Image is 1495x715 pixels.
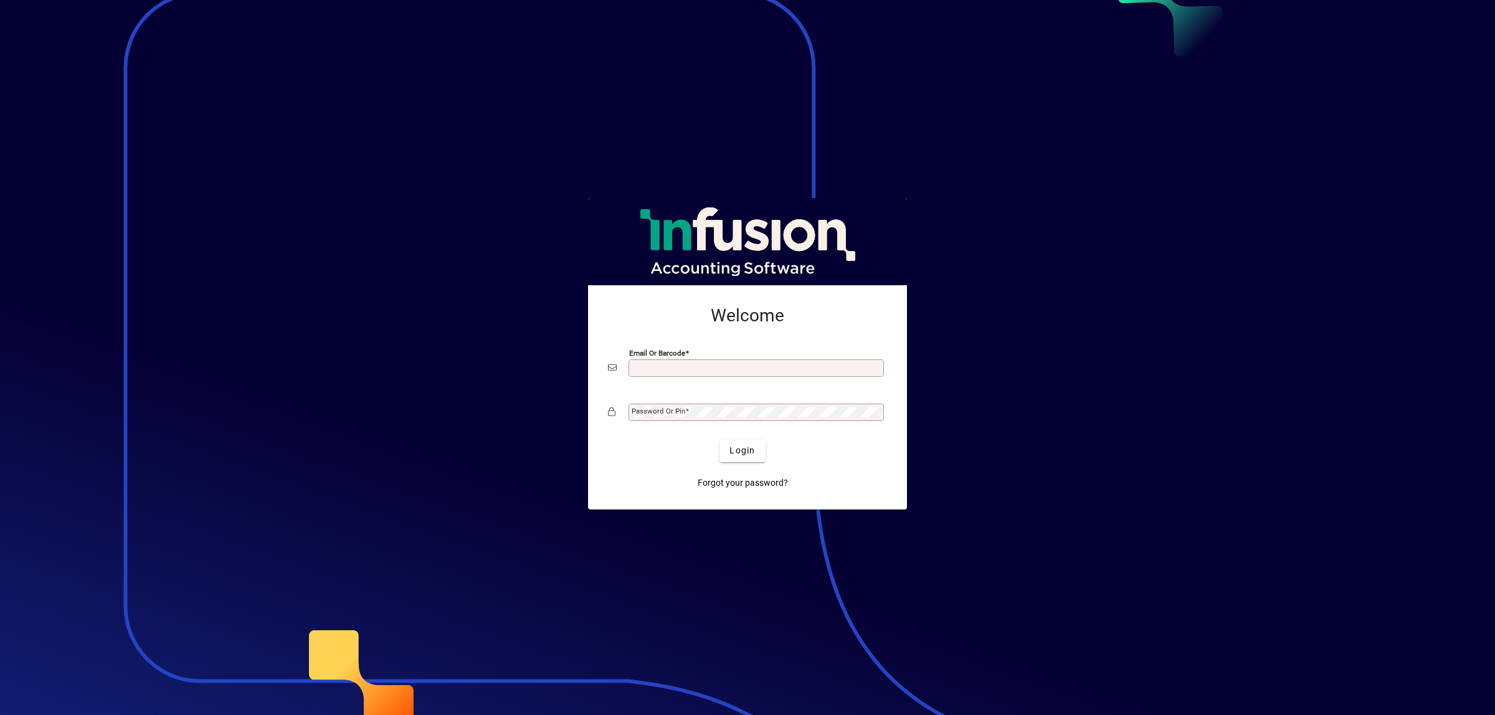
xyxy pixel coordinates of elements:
mat-label: Password or Pin [632,407,685,415]
span: Login [729,444,755,457]
mat-label: Email or Barcode [629,348,685,357]
span: Forgot your password? [698,476,788,490]
a: Forgot your password? [693,472,793,495]
h2: Welcome [608,305,887,326]
button: Login [719,440,765,462]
